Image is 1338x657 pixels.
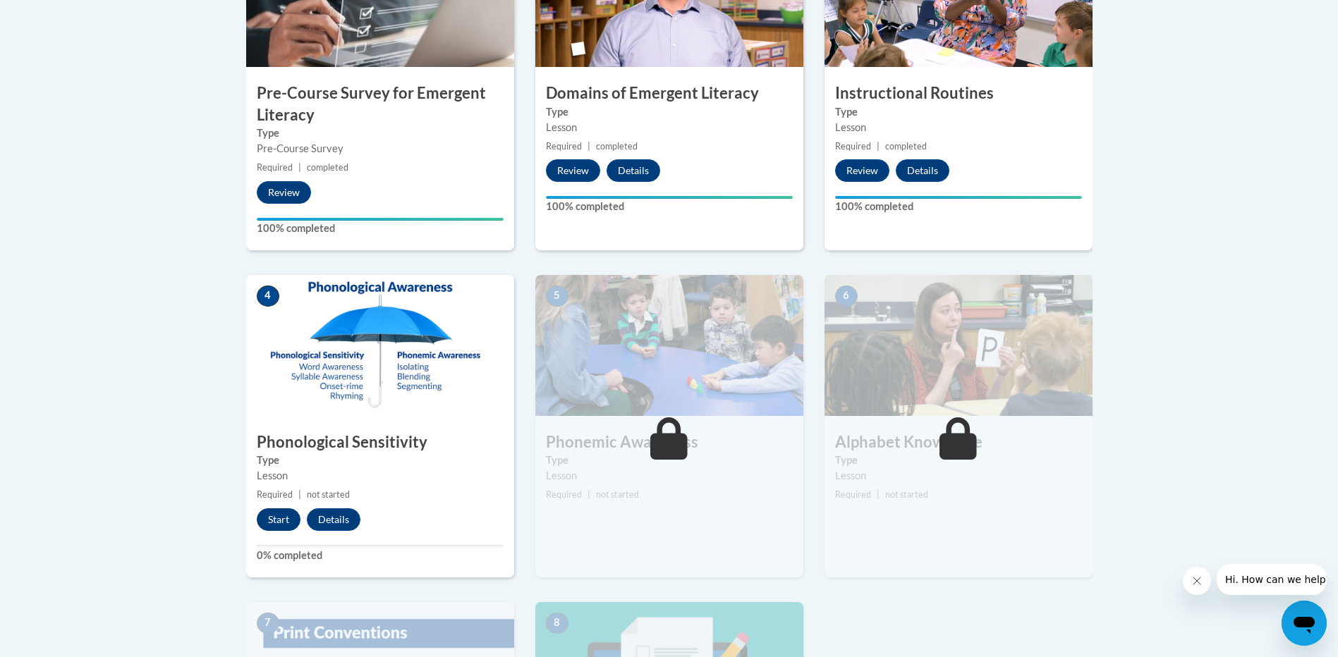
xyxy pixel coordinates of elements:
[546,199,793,214] label: 100% completed
[835,489,871,500] span: Required
[835,120,1082,135] div: Lesson
[8,10,114,21] span: Hi. How can we help?
[546,468,793,484] div: Lesson
[546,141,582,152] span: Required
[298,489,301,500] span: |
[535,82,803,104] h3: Domains of Emergent Literacy
[596,489,639,500] span: not started
[246,431,514,453] h3: Phonological Sensitivity
[835,285,858,307] span: 6
[1282,601,1327,646] iframe: Button to launch messaging window
[1217,564,1327,595] iframe: Message from company
[246,275,514,416] img: Course Image
[588,489,590,500] span: |
[1183,567,1211,595] iframe: Close message
[257,468,504,484] div: Lesson
[546,285,568,307] span: 5
[257,218,504,221] div: Your progress
[835,199,1082,214] label: 100% completed
[257,489,293,500] span: Required
[825,275,1093,416] img: Course Image
[535,275,803,416] img: Course Image
[307,508,360,531] button: Details
[546,453,793,468] label: Type
[546,120,793,135] div: Lesson
[596,141,638,152] span: completed
[835,141,871,152] span: Required
[257,141,504,156] div: Pre-Course Survey
[546,104,793,120] label: Type
[835,453,1082,468] label: Type
[546,159,600,182] button: Review
[257,285,279,307] span: 4
[257,613,279,634] span: 7
[257,508,300,531] button: Start
[257,162,293,173] span: Required
[835,159,889,182] button: Review
[257,548,504,563] label: 0% completed
[546,613,568,634] span: 8
[896,159,949,182] button: Details
[257,221,504,236] label: 100% completed
[885,489,928,500] span: not started
[885,141,927,152] span: completed
[546,196,793,199] div: Your progress
[877,141,880,152] span: |
[607,159,660,182] button: Details
[246,82,514,126] h3: Pre-Course Survey for Emergent Literacy
[835,468,1082,484] div: Lesson
[546,489,582,500] span: Required
[877,489,880,500] span: |
[825,431,1093,453] h3: Alphabet Knowledge
[298,162,301,173] span: |
[825,82,1093,104] h3: Instructional Routines
[535,431,803,453] h3: Phonemic Awareness
[257,125,504,141] label: Type
[257,181,311,204] button: Review
[588,141,590,152] span: |
[307,489,350,500] span: not started
[307,162,348,173] span: completed
[835,196,1082,199] div: Your progress
[257,453,504,468] label: Type
[835,104,1082,120] label: Type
